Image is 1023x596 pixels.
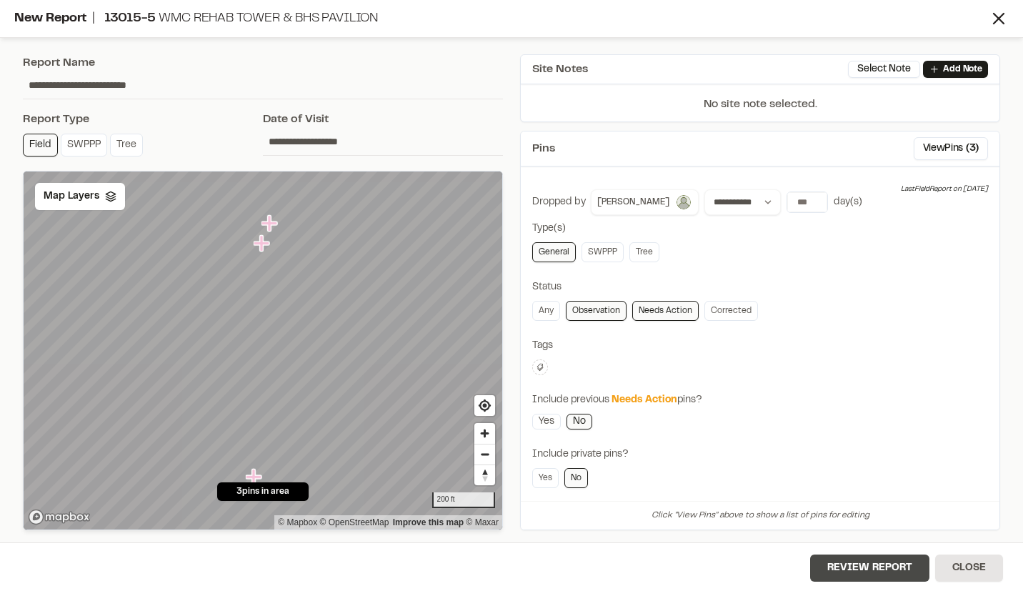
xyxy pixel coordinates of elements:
a: Yes [532,468,559,488]
a: Mapbox [278,517,317,527]
span: Site Notes [532,61,588,78]
span: [PERSON_NAME] [597,196,669,209]
button: Close [935,555,1003,582]
p: No site note selected. [521,96,999,121]
button: Edit Tags [532,359,548,375]
a: SWPPP [582,242,624,262]
div: Include private pins? [532,447,988,462]
span: WMC Rehab Tower & BHS Pavilion [159,13,378,24]
button: Zoom in [474,423,495,444]
div: Include previous pins? [532,392,988,408]
a: General [532,242,576,262]
p: Add Note [943,63,982,76]
button: Reset bearing to north [474,465,495,485]
span: 3 pins in area [236,485,289,498]
a: Corrected [704,301,758,321]
a: Tree [629,242,659,262]
img: Zachary Bowers [675,194,692,211]
button: Select Note [848,61,920,78]
div: 200 ft [432,492,495,508]
span: ( 3 ) [966,141,979,157]
a: No [564,468,588,488]
span: 13015-5 [104,13,156,24]
a: Map feedback [393,517,464,527]
div: Last Field Report on [DATE] [901,184,988,195]
div: Click "View Pins" above to show a list of pins for editing [521,501,999,530]
a: Yes [532,414,561,429]
button: Zoom out [474,444,495,465]
button: [PERSON_NAME] [591,189,699,215]
div: Report Name [23,54,503,71]
div: New Report [14,9,989,29]
span: Reset bearing to north [474,465,495,485]
button: Find my location [474,395,495,416]
button: Review Report [810,555,929,582]
a: Any [532,301,560,321]
button: ViewPins (3) [914,137,988,160]
a: Observation [566,301,627,321]
span: Needs Action [612,396,677,404]
div: Tags [532,338,988,354]
a: Maxar [466,517,499,527]
a: OpenStreetMap [320,517,389,527]
div: Type(s) [532,221,988,237]
a: Needs Action [632,301,699,321]
div: day(s) [834,194,862,210]
a: No [567,414,592,429]
div: Map marker [246,468,264,487]
div: Date of Visit [263,111,503,128]
span: Pins [532,140,555,157]
div: Map marker [261,214,280,233]
div: Dropped by [532,194,586,210]
canvas: Map [24,172,502,530]
div: Report Type [23,111,263,128]
div: Status [532,279,988,295]
div: Map marker [254,234,272,253]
